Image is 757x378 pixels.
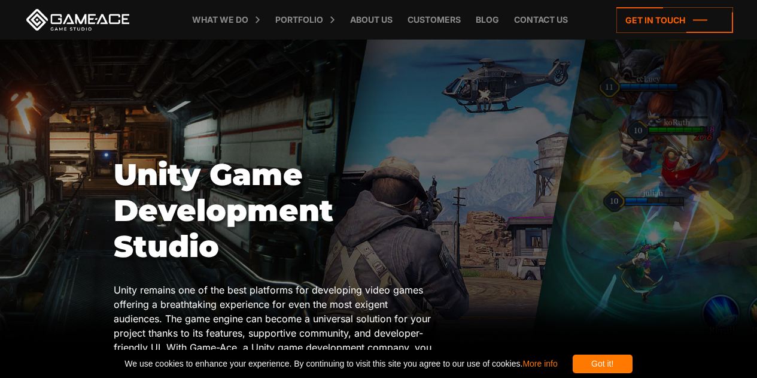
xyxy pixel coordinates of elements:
[522,359,557,368] a: More info
[616,7,733,33] a: Get in touch
[114,283,431,369] p: Unity remains one of the best platforms for developing video games offering a breathtaking experi...
[114,157,431,265] h1: Unity Game Development Studio
[124,355,557,373] span: We use cookies to enhance your experience. By continuing to visit this site you agree to our use ...
[573,355,633,373] div: Got it!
